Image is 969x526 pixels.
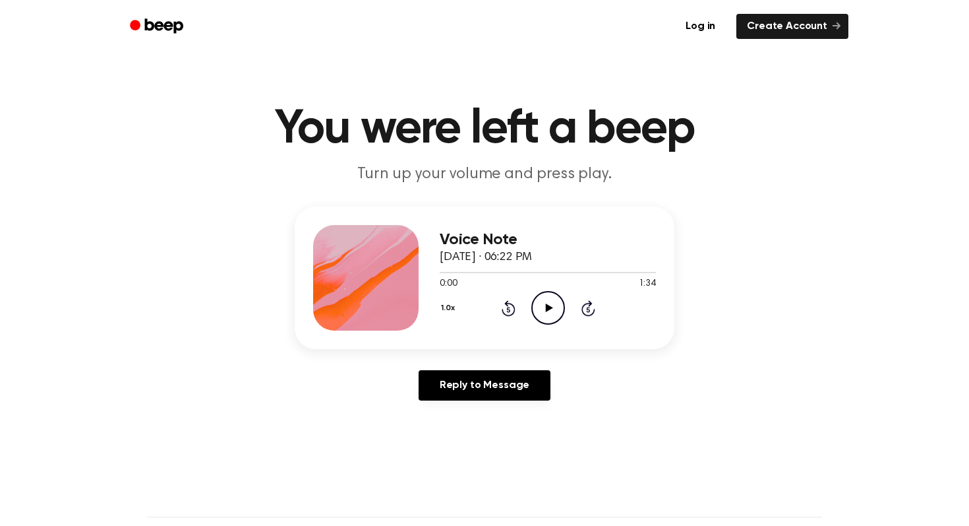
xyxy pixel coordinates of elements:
a: Reply to Message [419,370,550,401]
button: 1.0x [440,297,459,319]
h3: Voice Note [440,231,656,249]
span: 0:00 [440,277,457,291]
p: Turn up your volume and press play. [231,164,738,185]
a: Beep [121,14,195,40]
h1: You were left a beep [147,106,822,153]
a: Log in [672,11,728,42]
a: Create Account [736,14,848,39]
span: [DATE] · 06:22 PM [440,251,532,263]
span: 1:34 [639,277,656,291]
